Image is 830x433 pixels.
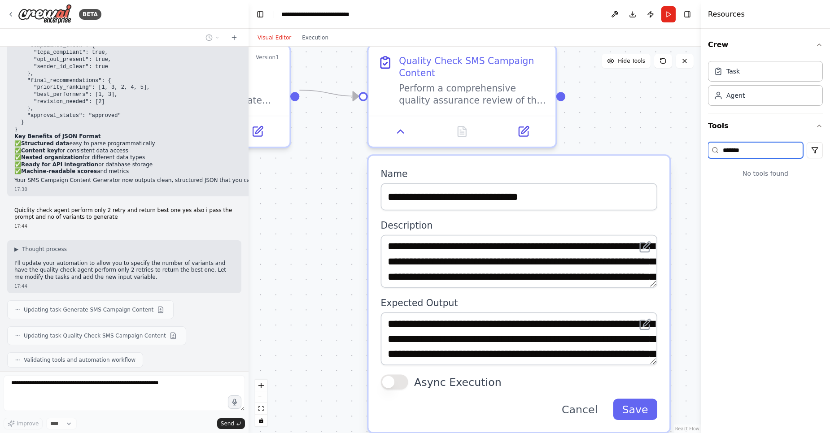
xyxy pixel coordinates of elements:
div: No tools found [708,162,823,185]
p: ✅ easy to parse programmatically ✅ for consistent data access ✅ for different data types ✅ or dat... [14,140,425,175]
button: zoom out [255,391,267,403]
div: Quality Check SMS Campaign ContentPerform a comprehensive quality assurance review of the generat... [367,44,557,148]
button: Improve [4,418,43,429]
div: Crew [708,57,823,113]
button: zoom in [255,380,267,391]
button: Open in editor [636,315,655,333]
div: 17:44 [14,283,234,290]
a: React Flow attribution [675,426,699,431]
img: Logo [18,4,72,24]
span: Improve [17,420,39,427]
div: Based on the provided {campaign_prompt}, create exactly {number_of_variants} high-quality SMS mar... [133,82,281,106]
button: Open in editor [636,238,655,256]
button: Send [217,418,245,429]
strong: Machine-readable scores [21,168,97,174]
p: Your SMS Campaign Content Generator now outputs clean, structured JSON that you can easily integr... [14,177,425,184]
button: Open in side panel [232,122,284,141]
button: Open in side panel [497,122,549,141]
div: Generate SMS Campaign Content [133,55,281,79]
strong: Ready for API integration [21,161,98,168]
div: Quality Check SMS Campaign Content [399,55,546,79]
button: ▶Thought process [14,246,67,253]
button: Hide left sidebar [254,8,266,21]
div: Perform a comprehensive quality assurance review of the generated SMS campaign content. Analyze e... [399,82,546,106]
div: Task [726,67,740,76]
span: Validating tools and automation workflow [24,356,135,364]
span: Thought process [22,246,67,253]
label: Name [381,168,657,180]
span: Send [221,420,234,427]
label: Async Execution [414,374,502,390]
button: Crew [708,32,823,57]
div: 17:30 [14,186,425,193]
strong: Structured data [21,140,70,147]
button: toggle interactivity [255,415,267,426]
strong: Content key [21,147,58,154]
span: Updating task Quality Check SMS Campaign Content [24,332,166,339]
div: Tools [708,139,823,192]
button: Tools [708,113,823,139]
p: Quiclity check agent perform only 2 retry and return best one yes also i pass the prompt and no o... [14,207,234,221]
button: Click to speak your automation idea [228,395,241,409]
h4: Resources [708,9,745,20]
button: fit view [255,403,267,415]
div: React Flow controls [255,380,267,426]
span: Updating task Generate SMS Campaign Content [24,306,153,313]
strong: Nested organization [21,154,83,160]
g: Edge from 19d75dd9-0c0e-4ba2-8dcb-7aa18b3ed523 to 03ecf3af-99dd-4ee5-8b3f-d98986c0b26c [299,82,358,104]
label: Description [381,220,657,232]
div: 17:44 [14,223,234,229]
label: Expected Output [381,297,657,309]
button: Execution [297,32,334,43]
div: Agent [726,91,745,100]
button: Switch to previous chat [202,32,223,43]
button: Hide right sidebar [681,8,694,21]
strong: Key Benefits of JSON Format [14,133,101,139]
button: Cancel [553,399,607,420]
div: BETA [79,9,101,20]
div: Version 1 [256,54,279,61]
button: Hide Tools [602,54,651,68]
div: Generate SMS Campaign ContentBased on the provided {campaign_prompt}, create exactly {number_of_v... [101,44,291,148]
span: ▶ [14,246,18,253]
span: Hide Tools [618,57,645,65]
p: I'll update your automation to allow you to specify the number of variants and have the quality c... [14,260,234,281]
button: No output available [430,122,494,141]
button: Start a new chat [227,32,241,43]
button: Visual Editor [252,32,297,43]
nav: breadcrumb [281,10,381,19]
button: Save [613,399,657,420]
